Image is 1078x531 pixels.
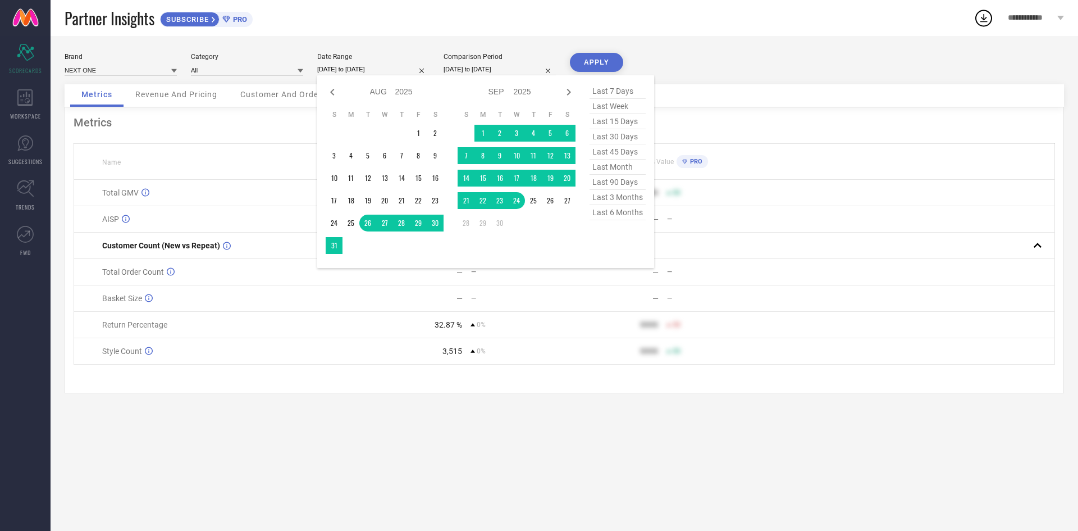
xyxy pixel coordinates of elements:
[590,205,646,220] span: last 6 months
[471,294,564,302] div: —
[393,215,410,232] td: Thu Aug 28 2025
[640,320,658,329] div: 9999
[562,85,575,99] div: Next month
[74,116,1055,129] div: Metrics
[508,192,525,209] td: Wed Sep 24 2025
[542,125,559,142] td: Fri Sep 05 2025
[491,125,508,142] td: Tue Sep 02 2025
[444,63,556,75] input: Select comparison period
[102,241,220,250] span: Customer Count (New vs Repeat)
[342,110,359,119] th: Monday
[359,192,376,209] td: Tue Aug 19 2025
[326,192,342,209] td: Sun Aug 17 2025
[508,147,525,164] td: Wed Sep 10 2025
[590,84,646,99] span: last 7 days
[359,147,376,164] td: Tue Aug 05 2025
[8,157,43,166] span: SUGGESTIONS
[673,321,680,329] span: 50
[376,147,393,164] td: Wed Aug 06 2025
[65,53,177,61] div: Brand
[542,170,559,187] td: Fri Sep 19 2025
[191,53,303,61] div: Category
[491,215,508,232] td: Tue Sep 30 2025
[102,347,142,356] span: Style Count
[326,147,342,164] td: Sun Aug 03 2025
[508,170,525,187] td: Wed Sep 17 2025
[326,85,339,99] div: Previous month
[458,170,474,187] td: Sun Sep 14 2025
[474,147,491,164] td: Mon Sep 08 2025
[102,320,167,329] span: Return Percentage
[342,147,359,164] td: Mon Aug 04 2025
[590,129,646,144] span: last 30 days
[16,203,35,211] span: TRENDS
[458,147,474,164] td: Sun Sep 07 2025
[590,114,646,129] span: last 15 days
[458,192,474,209] td: Sun Sep 21 2025
[427,215,444,232] td: Sat Aug 30 2025
[542,147,559,164] td: Fri Sep 12 2025
[102,267,164,276] span: Total Order Count
[393,147,410,164] td: Thu Aug 07 2025
[427,147,444,164] td: Sat Aug 09 2025
[542,110,559,119] th: Friday
[667,215,760,223] div: —
[474,215,491,232] td: Mon Sep 29 2025
[652,267,659,276] div: —
[559,110,575,119] th: Saturday
[410,125,427,142] td: Fri Aug 01 2025
[102,215,119,224] span: AISP
[559,125,575,142] td: Sat Sep 06 2025
[10,112,41,120] span: WORKSPACE
[359,170,376,187] td: Tue Aug 12 2025
[230,15,247,24] span: PRO
[442,347,462,356] div: 3,515
[410,192,427,209] td: Fri Aug 22 2025
[542,192,559,209] td: Fri Sep 26 2025
[525,147,542,164] td: Thu Sep 11 2025
[456,267,463,276] div: —
[376,192,393,209] td: Wed Aug 20 2025
[559,147,575,164] td: Sat Sep 13 2025
[342,192,359,209] td: Mon Aug 18 2025
[376,110,393,119] th: Wednesday
[471,268,564,276] div: —
[525,170,542,187] td: Thu Sep 18 2025
[974,8,994,28] div: Open download list
[427,125,444,142] td: Sat Aug 02 2025
[326,170,342,187] td: Sun Aug 10 2025
[458,110,474,119] th: Sunday
[410,170,427,187] td: Fri Aug 15 2025
[590,190,646,205] span: last 3 months
[673,347,680,355] span: 50
[525,110,542,119] th: Thursday
[652,215,659,224] div: —
[590,144,646,160] span: last 45 days
[590,175,646,190] span: last 90 days
[525,125,542,142] td: Thu Sep 04 2025
[491,110,508,119] th: Tuesday
[559,192,575,209] td: Sat Sep 27 2025
[410,147,427,164] td: Fri Aug 08 2025
[135,90,217,99] span: Revenue And Pricing
[427,192,444,209] td: Sat Aug 23 2025
[342,170,359,187] td: Mon Aug 11 2025
[427,110,444,119] th: Saturday
[359,110,376,119] th: Tuesday
[65,7,154,30] span: Partner Insights
[477,347,486,355] span: 0%
[376,170,393,187] td: Wed Aug 13 2025
[687,158,702,165] span: PRO
[102,158,121,166] span: Name
[102,188,139,197] span: Total GMV
[20,248,31,257] span: FWD
[491,170,508,187] td: Tue Sep 16 2025
[673,189,680,197] span: 50
[317,53,430,61] div: Date Range
[458,215,474,232] td: Sun Sep 28 2025
[667,268,760,276] div: —
[444,53,556,61] div: Comparison Period
[474,192,491,209] td: Mon Sep 22 2025
[435,320,462,329] div: 32.87 %
[102,294,142,303] span: Basket Size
